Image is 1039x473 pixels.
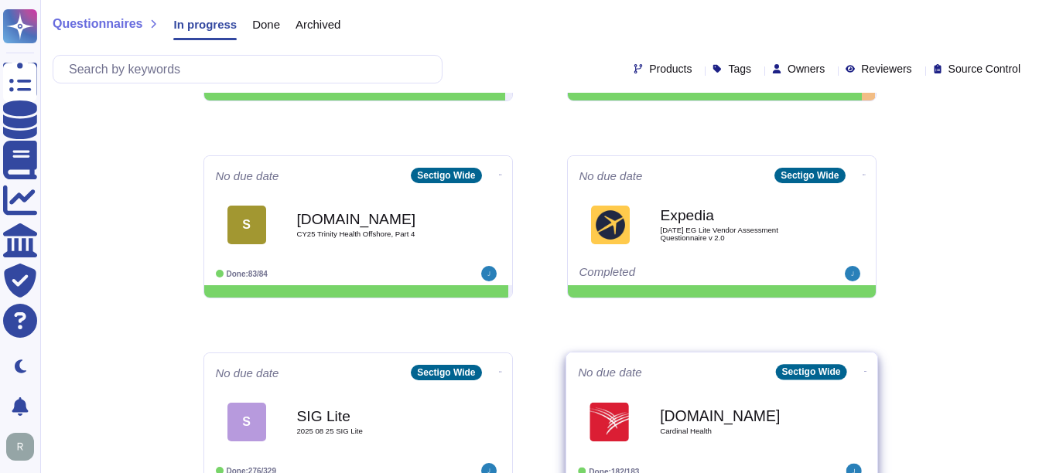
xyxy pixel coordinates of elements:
img: user [481,266,497,281]
div: Completed [579,266,769,281]
span: Tags [728,63,751,74]
span: In progress [173,19,237,30]
div: Sectigo Wide [411,168,481,183]
img: Logo [591,206,630,244]
span: Reviewers [861,63,911,74]
div: S [227,206,266,244]
span: No due date [579,170,643,182]
span: No due date [216,367,279,379]
div: Sectigo Wide [775,364,846,379]
div: Sectigo Wide [774,168,845,183]
b: Expedia [661,208,815,223]
span: Archived [296,19,340,30]
span: Products [649,63,692,74]
img: user [6,433,34,461]
span: 2025 08 25 SIG Lite [297,427,452,435]
span: Questionnaires [53,18,142,30]
span: Owners [788,63,825,74]
span: [DATE] EG Lite Vendor Assessment Questionnaire v 2.0 [661,226,815,241]
span: CY25 Trinity Health Offshore, Part 4 [297,230,452,238]
button: user [3,430,45,464]
span: No due date [216,170,279,182]
b: [DOMAIN_NAME] [660,408,816,423]
span: Source Control [948,63,1020,74]
b: [DOMAIN_NAME] [297,212,452,226]
img: Logo [590,402,629,441]
img: user [845,266,860,281]
span: Done [252,19,280,30]
div: Sectigo Wide [411,365,481,380]
span: Cardinal Health [660,427,816,435]
input: Search by keywords [61,56,442,83]
div: S [227,403,266,441]
span: No due date [578,366,642,378]
span: Done: 83/84 [227,270,268,278]
b: SIG Lite [297,409,452,424]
